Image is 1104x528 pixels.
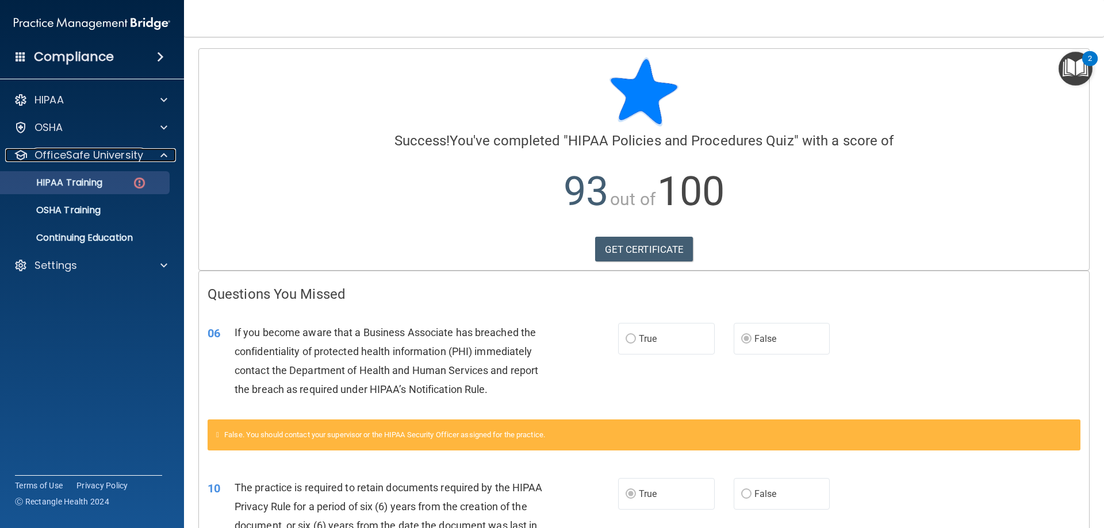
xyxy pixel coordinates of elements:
input: False [741,335,752,344]
span: HIPAA Policies and Procedures Quiz [568,133,793,149]
p: Continuing Education [7,232,164,244]
img: danger-circle.6113f641.png [132,176,147,190]
span: False [754,488,777,499]
span: True [639,333,657,344]
span: out of [610,189,655,209]
span: 100 [657,168,724,215]
a: Privacy Policy [76,480,128,491]
img: blue-star-rounded.9d042014.png [609,57,678,126]
a: OfficeSafe University [14,148,167,162]
img: PMB logo [14,12,170,35]
span: Ⓒ Rectangle Health 2024 [15,496,109,507]
span: False. You should contact your supervisor or the HIPAA Security Officer assigned for the practice. [224,430,545,439]
button: Open Resource Center, 2 new notifications [1059,52,1092,86]
input: True [626,490,636,499]
span: 10 [208,481,220,495]
a: OSHA [14,121,167,134]
span: True [639,488,657,499]
div: 2 [1088,59,1092,74]
a: Terms of Use [15,480,63,491]
h4: You've completed " " with a score of [208,133,1080,148]
span: False [754,333,777,344]
span: 06 [208,326,220,340]
p: Settings [34,259,77,272]
a: GET CERTIFICATE [595,237,693,262]
p: OSHA [34,121,63,134]
a: HIPAA [14,93,167,107]
span: 93 [563,168,608,215]
span: If you become aware that a Business Associate has breached the confidentiality of protected healt... [235,326,538,396]
h4: Questions You Missed [208,287,1080,302]
p: HIPAA [34,93,64,107]
input: False [741,490,752,499]
a: Settings [14,259,167,272]
input: True [626,335,636,344]
p: OSHA Training [7,205,101,216]
h4: Compliance [34,49,114,65]
span: Success! [394,133,450,149]
iframe: Drift Widget Chat Controller [1046,449,1090,492]
p: HIPAA Training [7,177,102,188]
p: OfficeSafe University [34,148,143,162]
